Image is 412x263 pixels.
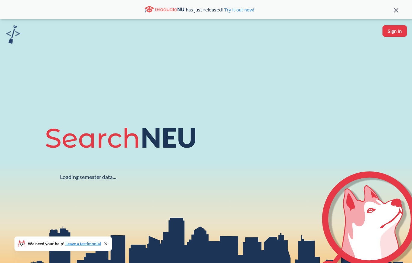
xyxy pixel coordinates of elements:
a: sandbox logo [6,25,20,45]
span: We need your help! [28,242,101,246]
button: Sign In [382,25,407,37]
a: Leave a testimonial [65,241,101,246]
div: Loading semester data... [60,174,116,180]
span: has just released! [186,6,254,13]
a: Try it out now! [223,7,254,13]
img: sandbox logo [6,25,20,44]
